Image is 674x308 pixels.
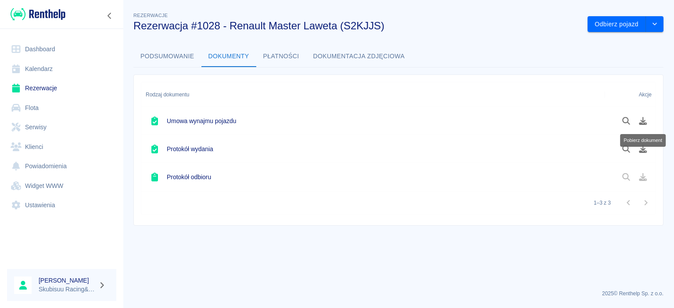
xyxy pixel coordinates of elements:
[7,39,116,59] a: Dashboard
[146,82,189,107] div: Rodzaj dokumentu
[618,113,635,128] button: Podgląd dokumentu
[11,7,65,21] img: Renthelp logo
[7,156,116,176] a: Powiadomienia
[167,145,213,153] h6: Protokół wydania
[635,142,652,156] button: Pobierz dokument
[588,16,646,32] button: Odbierz pojazd
[605,82,656,107] div: Akcje
[167,173,211,181] h6: Protokół odbioru
[201,46,256,67] button: Dokumenty
[646,16,663,32] button: drop-down
[618,142,635,156] button: Podgląd dokumentu
[39,276,95,285] h6: [PERSON_NAME]
[167,117,236,125] h6: Umowa wynajmu pojazdu
[635,113,652,128] button: Pobierz dokument
[39,285,95,294] p: Skubisuu Racing&Rent
[306,46,412,67] button: Dokumentacja zdjęciowa
[133,290,663,297] p: 2025 © Renthelp Sp. z o.o.
[594,199,611,207] p: 1–3 z 3
[7,98,116,118] a: Flota
[639,82,652,107] div: Akcje
[7,59,116,79] a: Kalendarz
[133,20,581,32] h3: Rezerwacja #1028 - Renault Master Laweta (S2KJJS)
[141,82,605,107] div: Rodzaj dokumentu
[133,46,201,67] button: Podsumowanie
[7,117,116,137] a: Serwisy
[620,134,666,147] div: Pobierz dokument
[7,176,116,196] a: Widget WWW
[7,7,65,21] a: Renthelp logo
[7,137,116,157] a: Klienci
[133,13,168,18] span: Rezerwacje
[7,78,116,98] a: Rezerwacje
[103,10,116,21] button: Zwiń nawigację
[256,46,306,67] button: Płatności
[7,195,116,215] a: Ustawienia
